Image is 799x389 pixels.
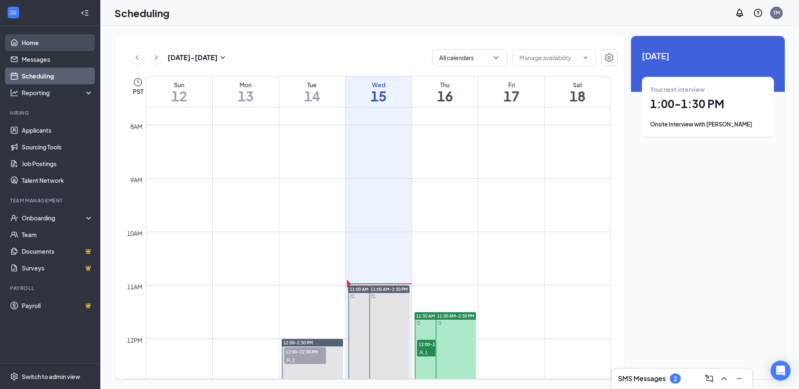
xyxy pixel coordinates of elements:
h1: 16 [412,89,478,103]
h1: Scheduling [115,6,170,20]
svg: Settings [604,53,614,63]
svg: Settings [10,372,18,381]
div: 11am [125,282,144,291]
div: TM [773,9,780,16]
a: Messages [22,51,93,68]
span: 11:30 AM-2:30 PM [416,313,453,319]
svg: ComposeMessage [704,374,714,384]
a: SurveysCrown [22,260,93,276]
button: All calendarsChevronDown [432,49,507,66]
a: Applicants [22,122,93,139]
h1: 1:00 - 1:30 PM [650,97,766,111]
svg: ChevronDown [492,53,500,62]
div: Payroll [10,285,92,292]
a: Job Postings [22,155,93,172]
h1: 15 [346,89,412,103]
svg: User [419,350,424,355]
div: Sat [545,81,611,89]
div: Fri [478,81,545,89]
div: Sun [146,81,212,89]
div: 2 [674,375,677,382]
svg: Clock [133,77,143,87]
a: Talent Network [22,172,93,189]
a: October 13, 2025 [213,76,279,107]
div: 10am [125,229,144,238]
span: 12:00-2:30 PM [283,340,313,346]
span: PST [133,87,143,96]
a: October 15, 2025 [346,76,412,107]
span: 12:00-12:30 PM [417,340,459,348]
div: Hiring [10,109,92,116]
svg: User [286,358,291,363]
div: 8am [129,122,144,131]
h3: [DATE] - [DATE] [168,53,218,62]
svg: Sync [371,294,375,298]
button: Minimize [733,372,746,385]
h1: 12 [146,89,212,103]
span: 2 [292,357,295,363]
span: 12:00-12:30 PM [284,347,326,356]
span: 11:30 AM-2:30 PM [437,313,474,319]
span: 1 [425,350,427,356]
div: Thu [412,81,478,89]
div: 9am [129,175,144,184]
div: Your next interview [650,85,766,93]
svg: Analysis [10,88,18,97]
svg: ChevronUp [719,374,729,384]
h1: 13 [213,89,279,103]
button: ComposeMessage [702,372,716,385]
div: Mon [213,81,279,89]
button: ChevronUp [718,372,731,385]
div: Open Intercom Messenger [771,361,791,381]
div: Team Management [10,197,92,204]
div: Switch to admin view [22,372,80,381]
svg: QuestionInfo [753,8,763,18]
a: PayrollCrown [22,297,93,314]
div: Wed [346,81,412,89]
h1: 14 [279,89,345,103]
span: 11:00 AM-2:30 PM [371,286,408,292]
svg: Notifications [735,8,745,18]
a: Scheduling [22,68,93,84]
div: Tue [279,81,345,89]
div: Onsite Interview with [PERSON_NAME] [650,120,766,129]
svg: ChevronLeft [133,53,141,63]
h3: SMS Messages [618,374,666,383]
svg: WorkstreamLogo [9,8,18,17]
a: Home [22,34,93,51]
a: October 16, 2025 [412,76,478,107]
svg: Minimize [734,374,744,384]
button: ChevronRight [150,51,163,64]
button: ChevronLeft [131,51,143,64]
a: DocumentsCrown [22,243,93,260]
span: [DATE] [642,49,774,62]
h1: 18 [545,89,611,103]
svg: ChevronDown [582,54,589,61]
a: Team [22,226,93,243]
svg: Sync [417,321,421,325]
svg: Sync [350,294,354,298]
a: October 18, 2025 [545,76,611,107]
svg: ChevronRight [152,53,160,63]
svg: UserCheck [10,214,18,222]
svg: Sync [438,321,442,325]
input: Manage availability [519,53,579,62]
a: October 17, 2025 [478,76,545,107]
h1: 17 [478,89,545,103]
div: 12pm [125,336,144,345]
div: Reporting [22,88,94,97]
div: Onboarding [22,214,86,222]
svg: SmallChevronDown [218,53,228,63]
span: 11:00 AM-2:30 PM [350,286,387,292]
a: October 12, 2025 [146,76,212,107]
a: Sourcing Tools [22,139,93,155]
svg: Collapse [81,9,89,17]
button: Settings [601,49,618,66]
a: October 14, 2025 [279,76,345,107]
